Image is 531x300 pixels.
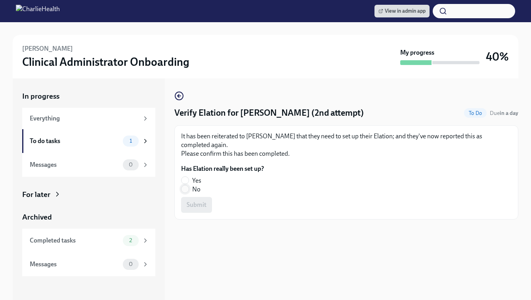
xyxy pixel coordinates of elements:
span: To Do [464,110,487,116]
h6: [PERSON_NAME] [22,44,73,53]
span: View in admin app [378,7,426,15]
div: Messages [30,260,120,269]
h3: 40% [486,50,509,64]
a: View in admin app [374,5,430,17]
a: Messages0 [22,153,155,177]
span: No [192,185,201,194]
label: Has Elation really been set up? [181,164,264,173]
a: In progress [22,91,155,101]
a: Completed tasks2 [22,229,155,252]
h3: Clinical Administrator Onboarding [22,55,189,69]
a: Archived [22,212,155,222]
div: For later [22,189,50,200]
span: 1 [125,138,137,144]
span: 0 [124,261,138,267]
strong: My progress [400,48,434,57]
span: September 11th, 2025 10:00 [490,109,518,117]
span: Yes [192,176,201,185]
span: Due [490,110,518,117]
a: Messages0 [22,252,155,276]
a: Everything [22,108,155,129]
div: Everything [30,114,139,123]
p: It has been reiterated to [PERSON_NAME] that they need to set up their Elation; and they've now r... [181,132,512,158]
img: CharlieHealth [16,5,60,17]
h4: Verify Elation for [PERSON_NAME] (2nd attempt) [174,107,364,119]
div: Messages [30,161,120,169]
a: To do tasks1 [22,129,155,153]
span: 0 [124,162,138,168]
span: 2 [124,237,137,243]
strong: in a day [500,110,518,117]
a: For later [22,189,155,200]
div: Completed tasks [30,236,120,245]
div: To do tasks [30,137,120,145]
